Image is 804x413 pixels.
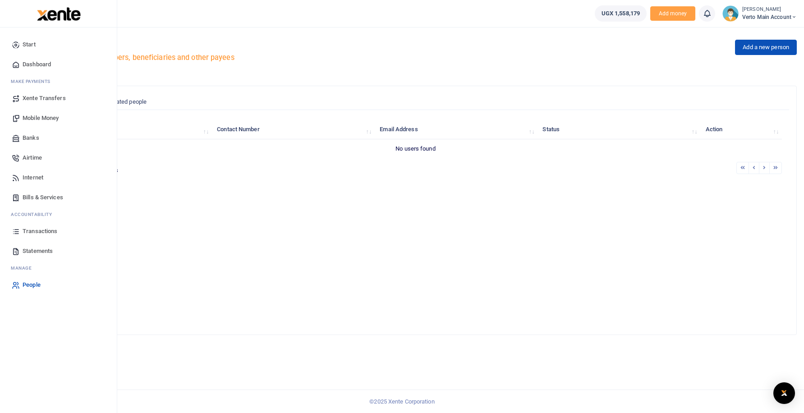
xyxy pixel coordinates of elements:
[742,13,797,21] span: Verto Main Account
[650,6,695,21] span: Add money
[23,280,41,289] span: People
[23,193,63,202] span: Bills & Services
[722,5,797,22] a: profile-user [PERSON_NAME] Verto Main Account
[34,53,797,62] h5: Cardholders, team members, beneficiaries and other payees
[7,261,110,275] li: M
[7,35,110,55] a: Start
[23,40,36,49] span: Start
[34,39,797,49] h4: People
[36,10,81,17] a: logo-small logo-large logo-large
[700,120,782,139] th: Action: activate to sort column ascending
[722,5,739,22] img: profile-user
[591,5,650,22] li: Wallet ballance
[375,120,538,139] th: Email Address: activate to sort column ascending
[23,94,66,103] span: Xente Transfers
[7,55,110,74] a: Dashboard
[23,227,57,236] span: Transactions
[7,148,110,168] a: Airtime
[7,74,110,88] li: M
[595,5,647,22] a: UGX 1,558,179
[650,6,695,21] li: Toup your wallet
[49,161,351,175] div: Showing 0 to 0 of 0 entries
[37,7,81,21] img: logo-large
[7,108,110,128] a: Mobile Money
[23,133,39,142] span: Banks
[7,221,110,241] a: Transactions
[18,211,52,218] span: countability
[773,382,795,404] div: Open Intercom Messenger
[23,247,53,256] span: Statements
[23,173,43,182] span: Internet
[23,153,42,162] span: Airtime
[7,168,110,188] a: Internet
[15,265,32,271] span: anage
[23,60,51,69] span: Dashboard
[7,188,110,207] a: Bills & Services
[742,6,797,14] small: [PERSON_NAME]
[15,78,51,85] span: ake Payments
[7,128,110,148] a: Banks
[7,207,110,221] li: Ac
[602,9,640,18] span: UGX 1,558,179
[23,114,59,123] span: Mobile Money
[212,120,375,139] th: Contact Number: activate to sort column ascending
[7,275,110,295] a: People
[49,120,212,139] th: Full Name: activate to sort column ascending
[7,241,110,261] a: Statements
[735,40,797,55] a: Add a new person
[538,120,700,139] th: Status: activate to sort column ascending
[49,139,782,158] td: No users found
[92,93,154,110] a: Deativated people
[7,88,110,108] a: Xente Transfers
[650,9,695,16] a: Add money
